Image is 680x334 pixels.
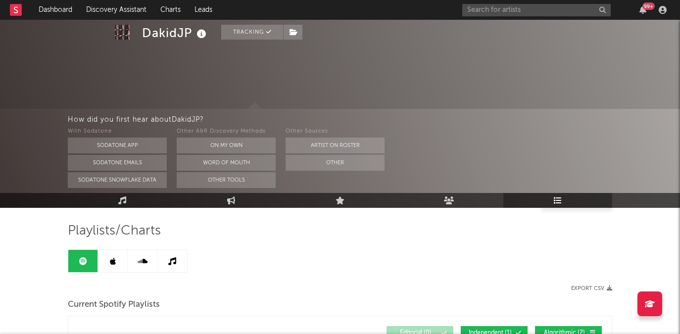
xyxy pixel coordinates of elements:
div: DakidJP [142,25,209,41]
button: Other [286,155,385,171]
span: Playlists/Charts [68,225,161,237]
button: 99+ [639,6,646,14]
div: Other A&R Discovery Methods [177,126,276,138]
div: Other Sources [286,126,385,138]
button: Sodatone App [68,138,167,153]
button: Tracking [221,25,283,40]
div: With Sodatone [68,126,167,138]
button: Export CSV [571,286,612,291]
button: On My Own [177,138,276,153]
button: Other Tools [177,172,276,188]
button: Sodatone Snowflake Data [68,172,167,188]
button: Sodatone Emails [68,155,167,171]
button: Word Of Mouth [177,155,276,171]
input: Search for artists [462,4,611,16]
div: 99 + [642,2,655,10]
span: Current Spotify Playlists [68,299,160,311]
button: Artist on Roster [286,138,385,153]
div: How did you first hear about DakidJP ? [68,114,680,126]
